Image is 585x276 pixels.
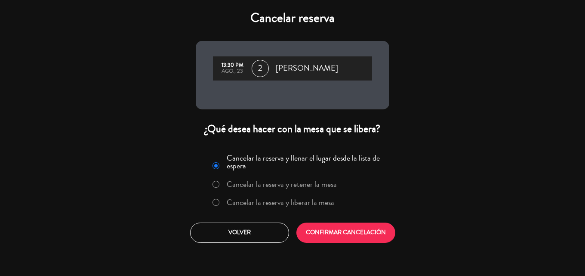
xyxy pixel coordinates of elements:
button: Volver [190,223,289,243]
label: Cancelar la reserva y retener la mesa [227,180,337,188]
span: 2 [252,60,269,77]
div: 13:30 PM [217,62,247,68]
div: ago., 23 [217,68,247,74]
button: CONFIRMAR CANCELACIÓN [296,223,395,243]
label: Cancelar la reserva y liberar la mesa [227,198,334,206]
span: [PERSON_NAME] [276,62,338,75]
div: ¿Qué desea hacer con la mesa que se libera? [196,122,389,136]
h4: Cancelar reserva [196,10,389,26]
label: Cancelar la reserva y llenar el lugar desde la lista de espera [227,154,384,170]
